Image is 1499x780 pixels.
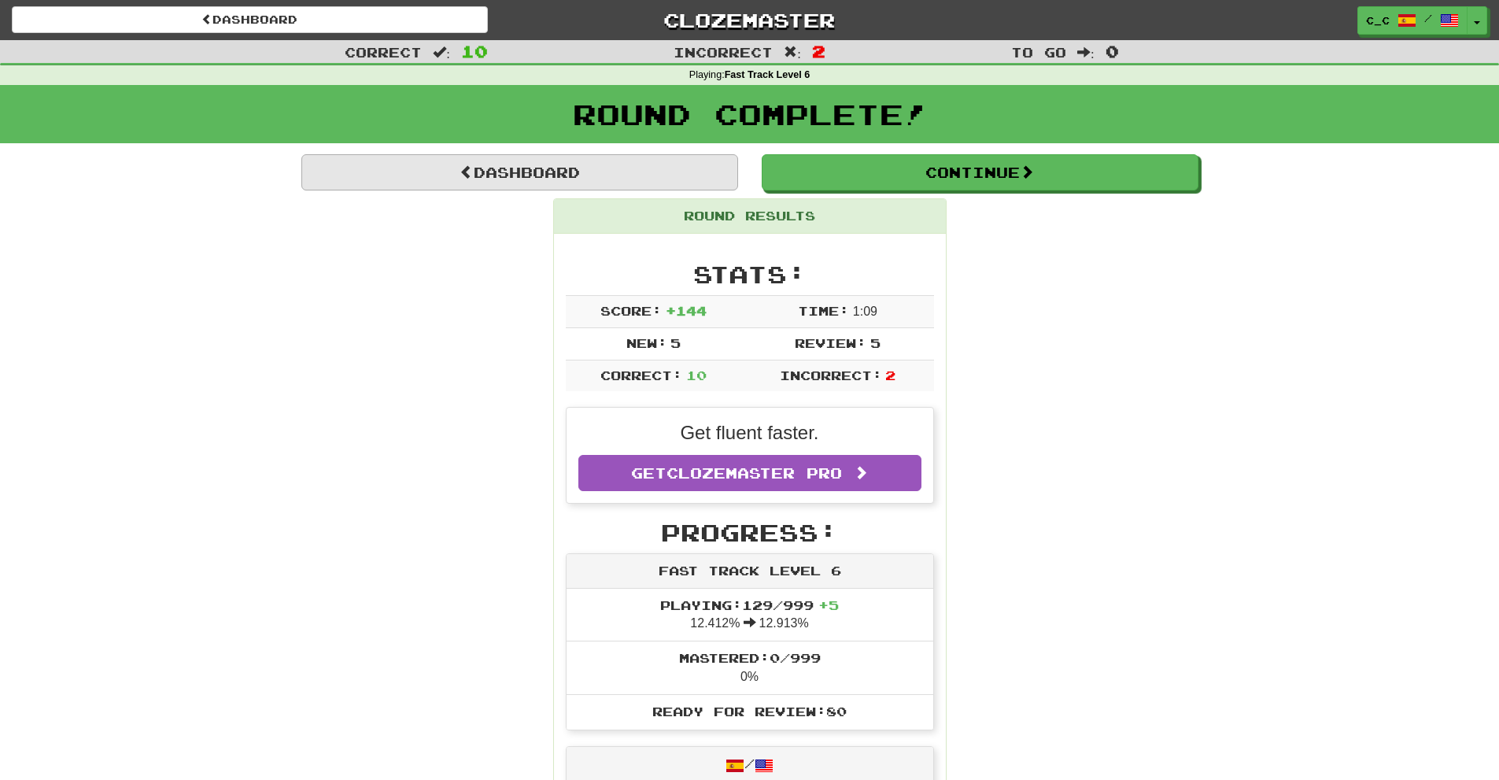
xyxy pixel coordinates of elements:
[433,46,450,59] span: :
[6,98,1493,130] h1: Round Complete!
[725,69,810,80] strong: Fast Track Level 6
[554,199,946,234] div: Round Results
[1424,13,1432,24] span: /
[567,641,933,695] li: 0%
[686,368,707,383] span: 10
[798,303,849,318] span: Time:
[674,44,773,60] span: Incorrect
[679,650,821,665] span: Mastered: 0 / 999
[566,261,934,287] h2: Stats:
[567,554,933,589] div: Fast Track Level 6
[660,597,839,612] span: Playing: 129 / 999
[626,335,667,350] span: New:
[818,597,839,612] span: + 5
[1077,46,1095,59] span: :
[578,420,921,446] p: Get fluent faster.
[1357,6,1468,35] a: C_C /
[600,368,682,383] span: Correct:
[301,154,738,190] a: Dashboard
[567,589,933,642] li: 12.412% 12.913%
[670,335,681,350] span: 5
[578,455,921,491] a: GetClozemaster Pro
[885,368,895,383] span: 2
[762,154,1198,190] button: Continue
[1011,44,1066,60] span: To go
[853,305,877,318] span: 1 : 0 9
[1106,42,1119,61] span: 0
[780,368,882,383] span: Incorrect:
[345,44,422,60] span: Correct
[784,46,801,59] span: :
[812,42,825,61] span: 2
[461,42,488,61] span: 10
[600,303,662,318] span: Score:
[511,6,988,34] a: Clozemaster
[666,303,707,318] span: + 144
[870,335,881,350] span: 5
[666,464,842,482] span: Clozemaster Pro
[12,6,488,33] a: Dashboard
[1366,13,1390,28] span: C_C
[566,519,934,545] h2: Progress:
[652,704,847,719] span: Ready for Review: 80
[795,335,866,350] span: Review:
